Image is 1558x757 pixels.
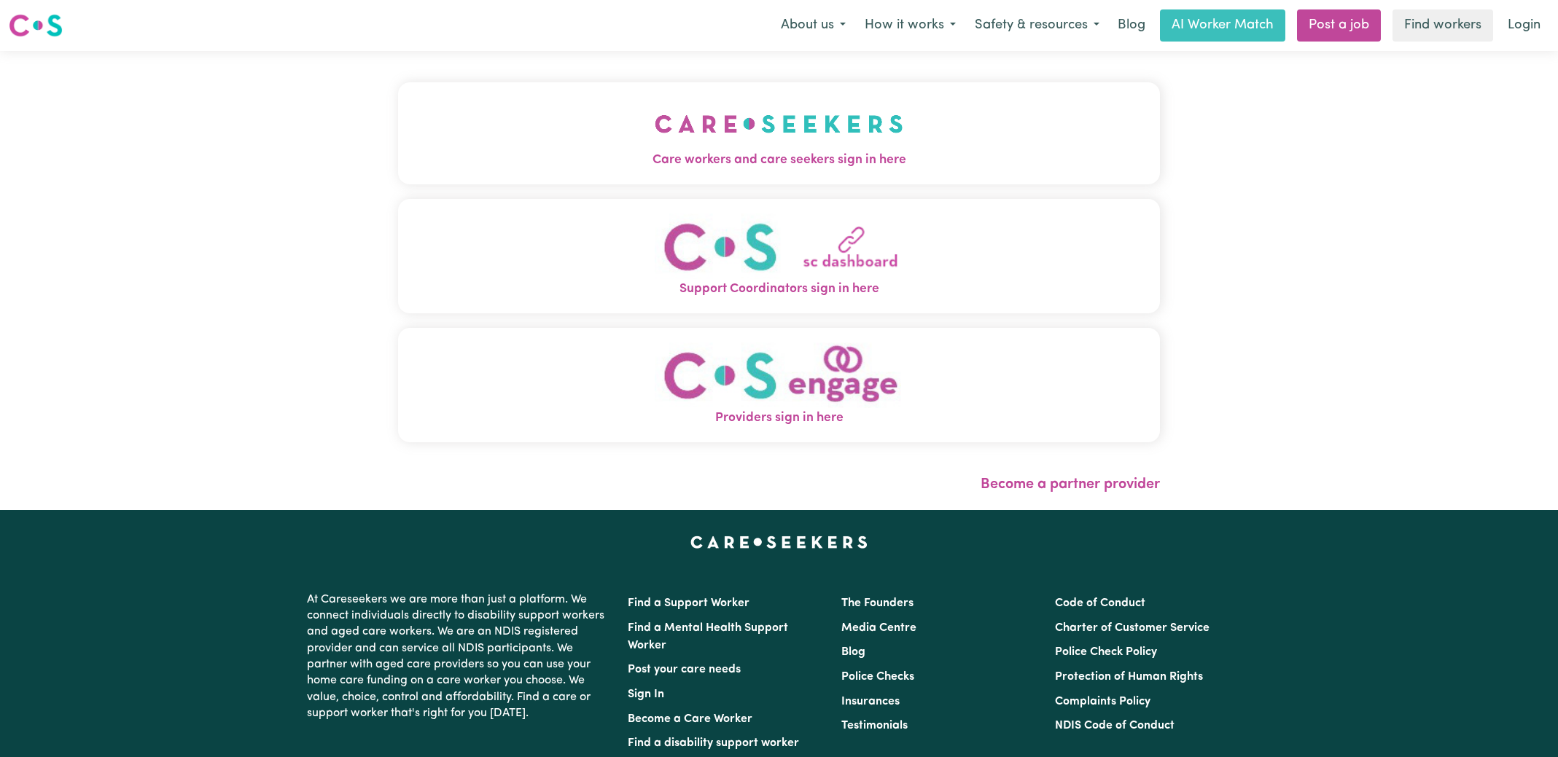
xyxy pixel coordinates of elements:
a: Testimonials [841,720,908,731]
a: Protection of Human Rights [1055,671,1203,683]
a: Find workers [1393,9,1493,42]
button: How it works [855,10,965,41]
a: Sign In [628,689,664,700]
span: Support Coordinators sign in here [398,280,1160,299]
a: The Founders [841,597,914,609]
a: Become a partner provider [981,477,1160,492]
a: Find a Support Worker [628,597,749,609]
a: Charter of Customer Service [1055,622,1210,634]
a: Become a Care Worker [628,713,752,725]
a: Login [1499,9,1549,42]
a: AI Worker Match [1160,9,1285,42]
span: Care workers and care seekers sign in here [398,151,1160,170]
a: Media Centre [841,622,916,634]
a: Careseekers home page [690,536,868,548]
a: Post a job [1297,9,1381,42]
a: Police Check Policy [1055,646,1157,658]
p: At Careseekers we are more than just a platform. We connect individuals directly to disability su... [307,586,610,728]
a: NDIS Code of Conduct [1055,720,1175,731]
a: Blog [841,646,865,658]
button: About us [771,10,855,41]
a: Post your care needs [628,664,741,675]
img: Careseekers logo [9,12,63,39]
button: Support Coordinators sign in here [398,199,1160,313]
a: Code of Conduct [1055,597,1145,609]
a: Blog [1109,9,1154,42]
button: Providers sign in here [398,328,1160,442]
button: Safety & resources [965,10,1109,41]
button: Care workers and care seekers sign in here [398,82,1160,184]
a: Complaints Policy [1055,696,1150,707]
a: Police Checks [841,671,914,683]
a: Careseekers logo [9,9,63,42]
a: Insurances [841,696,900,707]
span: Providers sign in here [398,408,1160,427]
a: Find a disability support worker [628,737,799,749]
a: Find a Mental Health Support Worker [628,622,788,651]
